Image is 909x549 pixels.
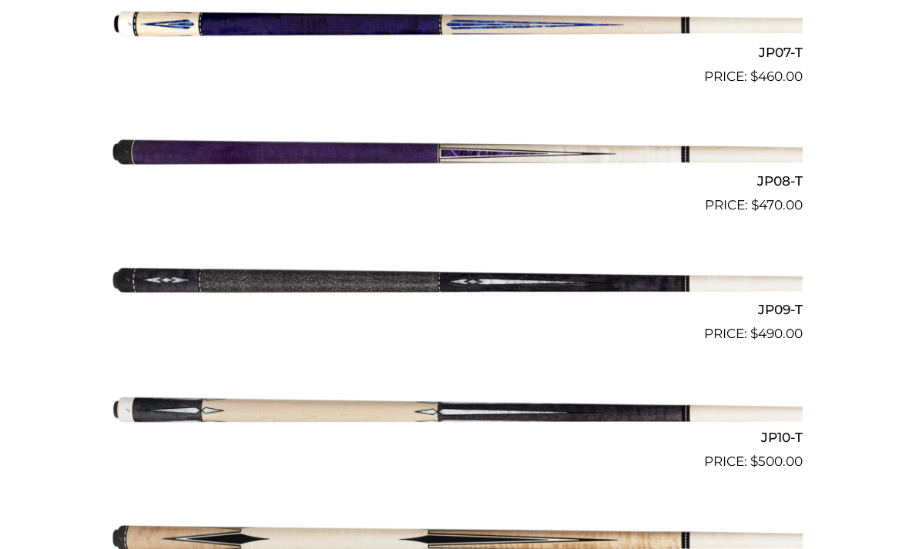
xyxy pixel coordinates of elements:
a: JP08-T $470.00 [106,93,803,215]
img: JP10-T [106,350,803,466]
span: $ [751,197,759,213]
a: JP09-T $490.00 [106,222,803,343]
img: JP09-T [106,222,803,337]
span: $ [750,69,758,84]
img: JP08-T [106,93,803,209]
bdi: 500.00 [750,454,803,469]
span: $ [750,454,758,469]
bdi: 490.00 [750,326,803,341]
bdi: 470.00 [751,197,803,213]
bdi: 460.00 [750,69,803,84]
a: JP10-T $500.00 [106,350,803,472]
span: $ [750,326,758,341]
